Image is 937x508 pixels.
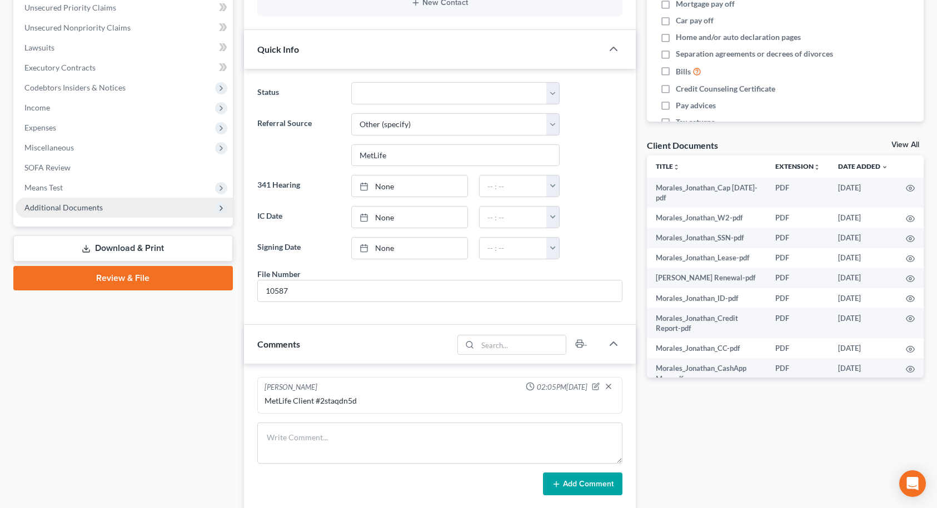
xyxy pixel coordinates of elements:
td: [DATE] [829,178,897,208]
span: SOFA Review [24,163,71,172]
td: PDF [766,288,829,308]
span: Means Test [24,183,63,192]
td: Morales_Jonathan_CashApp May-pdf [647,358,766,389]
i: expand_more [881,164,888,170]
a: None [352,238,467,259]
td: PDF [766,338,829,358]
a: SOFA Review [16,158,233,178]
a: None [352,175,467,197]
div: Client Documents [647,139,718,151]
span: Income [24,103,50,112]
span: Pay advices [676,100,716,111]
td: [PERSON_NAME] Renewal-pdf [647,268,766,288]
td: [DATE] [829,288,897,308]
td: PDF [766,248,829,268]
td: Morales_Jonathan_SSN-pdf [647,228,766,248]
td: PDF [766,308,829,339]
span: Unsecured Priority Claims [24,3,116,12]
span: Bills [676,66,691,77]
i: unfold_more [814,164,820,170]
label: IC Date [252,206,346,228]
a: Lawsuits [16,38,233,58]
span: Comments [257,339,300,349]
td: [DATE] [829,248,897,268]
td: [DATE] [829,338,897,358]
div: MetLife Client #2staqdn5d [265,395,615,406]
span: Additional Documents [24,203,103,212]
span: Miscellaneous [24,143,74,152]
input: Other Referral Source [352,145,559,166]
td: PDF [766,358,829,389]
a: None [352,207,467,228]
div: [PERSON_NAME] [265,382,317,393]
a: Extensionunfold_more [775,162,820,170]
span: Expenses [24,123,56,132]
td: [DATE] [829,208,897,228]
a: Executory Contracts [16,58,233,78]
button: Add Comment [543,472,622,496]
td: Morales_Jonathan_Lease-pdf [647,248,766,268]
label: Status [252,82,346,104]
span: Home and/or auto declaration pages [676,32,801,43]
td: [DATE] [829,228,897,248]
span: Car pay off [676,15,714,26]
label: Signing Date [252,237,346,259]
a: Date Added expand_more [838,162,888,170]
td: Morales_Jonathan_Credit Report-pdf [647,308,766,339]
span: Executory Contracts [24,63,96,72]
div: File Number [257,268,301,280]
input: -- [258,280,622,301]
span: 02:05PM[DATE] [537,382,587,393]
label: Referral Source [252,113,346,167]
span: Unsecured Nonpriority Claims [24,23,131,32]
span: Codebtors Insiders & Notices [24,83,126,92]
a: View All [891,141,919,149]
input: -- : -- [480,238,547,259]
i: unfold_more [673,164,680,170]
span: Tax returns [676,117,715,128]
td: Morales_Jonathan_Cap [DATE]-pdf [647,178,766,208]
td: [DATE] [829,268,897,288]
span: Credit Counseling Certificate [676,83,775,94]
td: PDF [766,228,829,248]
input: Search... [477,335,566,354]
td: Morales_Jonathan_ID-pdf [647,288,766,308]
td: [DATE] [829,358,897,389]
span: Lawsuits [24,43,54,52]
td: PDF [766,178,829,208]
input: -- : -- [480,207,547,228]
a: Review & File [13,266,233,290]
a: Download & Print [13,235,233,261]
td: PDF [766,268,829,288]
td: Morales_Jonathan_W2-pdf [647,208,766,228]
td: PDF [766,208,829,228]
td: Morales_Jonathan_CC-pdf [647,338,766,358]
div: Open Intercom Messenger [899,470,926,497]
a: Unsecured Nonpriority Claims [16,18,233,38]
label: 341 Hearing [252,175,346,197]
input: -- : -- [480,175,547,197]
td: [DATE] [829,308,897,339]
span: Quick Info [257,44,299,54]
span: Separation agreements or decrees of divorces [676,48,833,59]
a: Titleunfold_more [656,162,680,170]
